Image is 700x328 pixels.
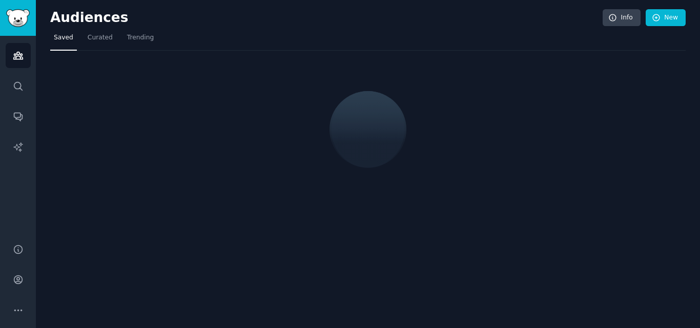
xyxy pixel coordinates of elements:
img: GummySearch logo [6,9,30,27]
span: Saved [54,33,73,42]
a: Info [603,9,641,27]
a: New [646,9,686,27]
h2: Audiences [50,10,603,26]
span: Trending [127,33,154,42]
a: Saved [50,30,77,51]
a: Curated [84,30,116,51]
a: Trending [123,30,157,51]
span: Curated [88,33,113,42]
